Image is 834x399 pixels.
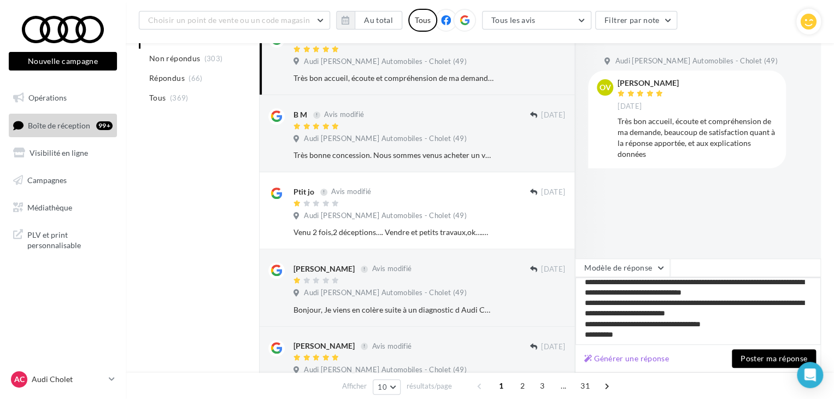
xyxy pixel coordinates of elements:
div: 99+ [96,121,113,130]
a: Opérations [7,86,119,109]
span: Audi [PERSON_NAME] Automobiles - Cholet (49) [304,57,466,67]
span: Visibilité en ligne [30,148,88,157]
span: [DATE] [541,187,565,197]
div: [PERSON_NAME] [618,79,679,87]
a: PLV et print personnalisable [7,223,119,255]
span: Avis modifié [372,265,412,273]
span: Avis modifié [372,342,412,350]
button: Au total [355,11,402,30]
span: (66) [189,74,202,83]
span: 10 [378,383,387,391]
button: Poster ma réponse [732,349,816,368]
div: [PERSON_NAME] [293,341,355,351]
a: Campagnes [7,169,119,192]
button: Générer une réponse [580,352,673,365]
span: Audi [PERSON_NAME] Automobiles - Cholet (49) [304,365,466,375]
button: Tous les avis [482,11,591,30]
a: AC Audi Cholet [9,369,117,390]
span: Avis modifié [331,187,371,196]
span: ... [555,377,572,395]
span: AC [14,374,25,385]
button: Nouvelle campagne [9,52,117,71]
span: [DATE] [541,265,565,274]
div: Venu 2 fois,2 déceptions…. Vendre et petits travaux,ok….mais pour quelque chose d’un peu plus com... [293,227,494,238]
p: Audi Cholet [32,374,104,385]
span: Audi [PERSON_NAME] Automobiles - Cholet (49) [304,134,466,144]
button: 10 [373,379,401,395]
div: Très bonne concession. Nous sommes venus acheter un véhicule et nous avons été parfaitement conse... [293,150,494,161]
div: Tous [408,9,437,32]
a: Boîte de réception99+ [7,114,119,137]
span: Avis modifié [324,110,364,119]
span: [DATE] [618,102,642,112]
span: Tous les avis [491,15,536,25]
span: (369) [170,93,189,102]
span: [DATE] [541,110,565,120]
span: Boîte de réception [28,120,90,130]
button: Choisir un point de vente ou un code magasin [139,11,330,30]
span: OV [600,82,611,93]
div: Bonjour, Je viens en colère suite à un diagnostic d Audi Cholet. J’avais un voyant moteur qui fai... [293,304,494,315]
span: Répondus [149,73,185,84]
span: (303) [204,54,223,63]
span: 2 [514,377,531,395]
div: B M [293,109,307,120]
div: Open Intercom Messenger [797,362,823,388]
span: 1 [492,377,510,395]
span: [DATE] [541,342,565,352]
span: Afficher [342,381,367,391]
button: Filtrer par note [595,11,678,30]
span: Non répondus [149,53,200,64]
div: Ptit jo [293,186,314,197]
span: Choisir un point de vente ou un code magasin [148,15,310,25]
div: [PERSON_NAME] [293,263,355,274]
span: Tous [149,92,166,103]
button: Au total [336,11,402,30]
span: Audi [PERSON_NAME] Automobiles - Cholet (49) [304,288,466,298]
span: Médiathèque [27,202,72,212]
a: Médiathèque [7,196,119,219]
span: Audi [PERSON_NAME] Automobiles - Cholet (49) [615,56,777,66]
span: 3 [533,377,551,395]
span: PLV et print personnalisable [27,227,113,251]
button: Modèle de réponse [575,259,670,277]
span: résultats/page [407,381,452,391]
span: Campagnes [27,175,67,185]
a: Visibilité en ligne [7,142,119,165]
div: Très bon accueil, écoute et compréhension de ma demande, beaucoup de satisfaction quant à la répo... [618,116,777,160]
span: 31 [576,377,594,395]
span: Opérations [28,93,67,102]
div: Très bon accueil, écoute et compréhension de ma demande, beaucoup de satisfaction quant à la répo... [293,73,494,84]
span: Audi [PERSON_NAME] Automobiles - Cholet (49) [304,211,466,221]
